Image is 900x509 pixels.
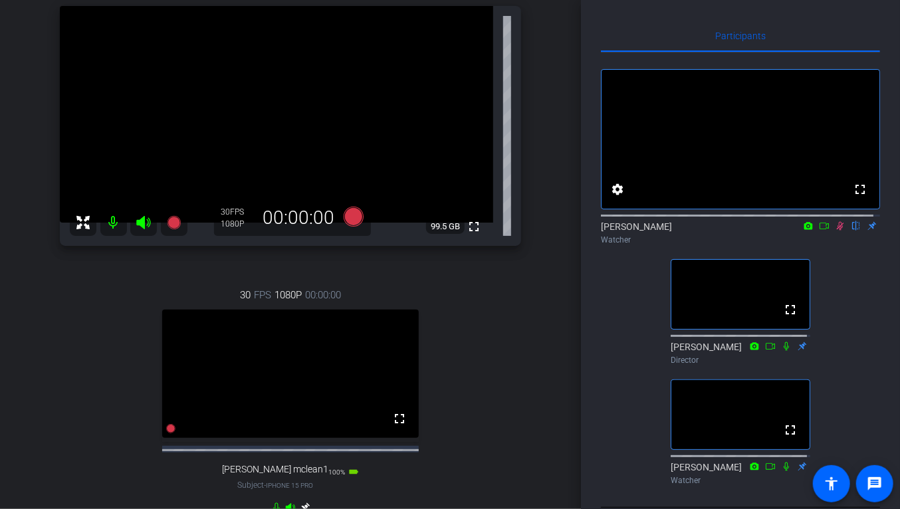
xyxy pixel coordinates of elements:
[265,480,267,490] span: -
[348,466,359,477] mat-icon: battery_std
[240,288,251,302] span: 30
[230,207,244,217] span: FPS
[671,354,810,366] div: Director
[824,476,840,492] mat-icon: accessibility
[392,411,407,427] mat-icon: fullscreen
[601,220,880,246] div: [PERSON_NAME]
[610,181,625,197] mat-icon: settings
[715,31,766,41] span: Participants
[848,219,864,231] mat-icon: flip
[782,302,798,318] mat-icon: fullscreen
[852,181,868,197] mat-icon: fullscreen
[254,288,271,302] span: FPS
[223,464,329,475] span: [PERSON_NAME] mclean1
[671,460,810,486] div: [PERSON_NAME]
[305,288,341,302] span: 00:00:00
[275,288,302,302] span: 1080P
[267,482,314,489] span: iPhone 15 Pro
[671,474,810,486] div: Watcher
[601,234,880,246] div: Watcher
[238,479,314,491] span: Subject
[426,219,465,235] span: 99.5 GB
[221,219,254,229] div: 1080P
[254,207,343,229] div: 00:00:00
[466,219,482,235] mat-icon: fullscreen
[671,340,810,366] div: [PERSON_NAME]
[221,207,254,217] div: 30
[782,422,798,438] mat-icon: fullscreen
[329,468,346,476] span: 100%
[867,476,883,492] mat-icon: message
